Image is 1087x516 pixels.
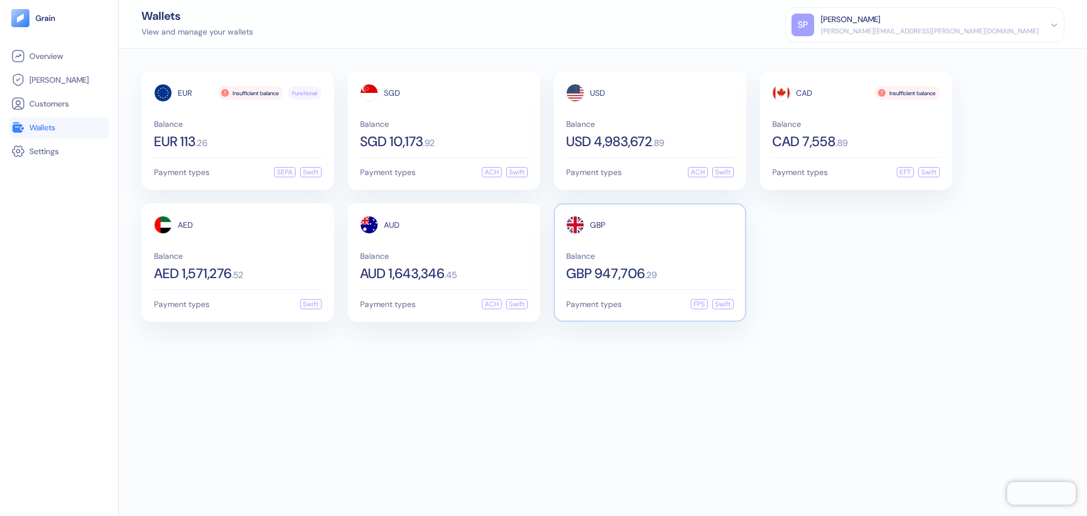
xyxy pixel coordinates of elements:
[566,300,622,308] span: Payment types
[772,120,940,128] span: Balance
[772,135,836,148] span: CAD 7,558
[712,167,734,177] div: Swift
[444,271,457,280] span: . 45
[566,120,734,128] span: Balance
[821,26,1039,36] div: [PERSON_NAME][EMAIL_ADDRESS][PERSON_NAME][DOMAIN_NAME]
[691,299,708,309] div: FPS
[482,167,502,177] div: ACH
[712,299,734,309] div: Swift
[29,74,89,86] span: [PERSON_NAME]
[11,73,107,87] a: [PERSON_NAME]
[11,9,29,27] img: logo-tablet-V2.svg
[11,144,107,158] a: Settings
[688,167,708,177] div: ACH
[154,168,209,176] span: Payment types
[29,122,55,133] span: Wallets
[772,168,828,176] span: Payment types
[796,89,812,97] span: CAD
[918,167,940,177] div: Swift
[142,10,253,22] div: Wallets
[506,299,528,309] div: Swift
[300,167,322,177] div: Swift
[360,300,416,308] span: Payment types
[384,221,400,229] span: AUD
[154,135,195,148] span: EUR 113
[178,89,192,97] span: EUR
[360,168,416,176] span: Payment types
[360,120,528,128] span: Balance
[178,221,193,229] span: AED
[292,89,317,97] span: Functional
[360,267,444,280] span: AUD 1,643,346
[218,86,283,100] div: Insufficient balance
[29,98,69,109] span: Customers
[274,167,296,177] div: SEPA
[29,50,63,62] span: Overview
[566,267,645,280] span: GBP 947,706
[897,167,914,177] div: EFT
[821,14,880,25] div: [PERSON_NAME]
[384,89,400,97] span: SGD
[566,252,734,260] span: Balance
[875,86,940,100] div: Insufficient balance
[1007,482,1076,505] iframe: Chatra live chat
[423,139,435,148] span: . 92
[142,26,253,38] div: View and manage your wallets
[506,167,528,177] div: Swift
[11,49,107,63] a: Overview
[35,14,56,22] img: logo
[11,97,107,110] a: Customers
[154,300,209,308] span: Payment types
[791,14,814,36] div: SP
[645,271,657,280] span: . 29
[154,252,322,260] span: Balance
[836,139,848,148] span: . 89
[590,89,605,97] span: USD
[11,121,107,134] a: Wallets
[482,299,502,309] div: ACH
[154,120,322,128] span: Balance
[652,139,664,148] span: . 89
[590,221,605,229] span: GBP
[360,135,423,148] span: SGD 10,173
[300,299,322,309] div: Swift
[566,168,622,176] span: Payment types
[29,146,59,157] span: Settings
[154,267,232,280] span: AED 1,571,276
[195,139,207,148] span: . 26
[232,271,243,280] span: . 52
[360,252,528,260] span: Balance
[566,135,652,148] span: USD 4,983,672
